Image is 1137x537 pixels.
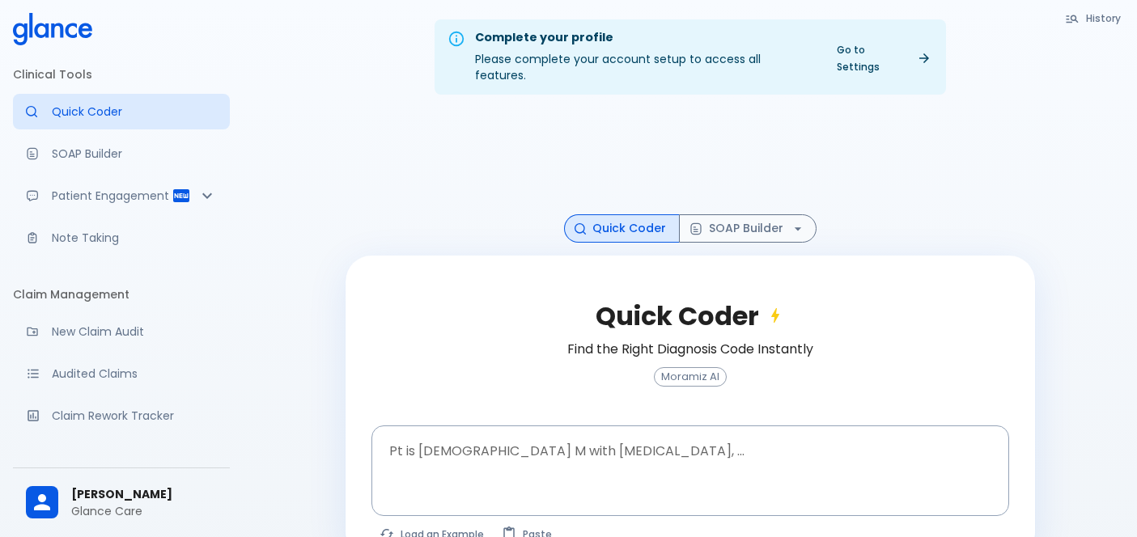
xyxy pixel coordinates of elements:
[13,356,230,391] a: View audited claims
[567,338,813,361] h6: Find the Right Diagnosis Code Instantly
[475,24,814,90] div: Please complete your account setup to access all features.
[13,220,230,256] a: Advanced note-taking
[71,503,217,519] p: Glance Care
[679,214,817,243] button: SOAP Builder
[52,104,217,120] p: Quick Coder
[52,188,172,204] p: Patient Engagement
[52,230,217,246] p: Note Taking
[13,136,230,171] a: Docugen: Compose a clinical documentation in seconds
[13,275,230,314] li: Claim Management
[13,314,230,349] a: Audit a new claim
[827,38,940,78] a: Go to Settings
[52,146,217,162] p: SOAP Builder
[475,29,814,47] div: Complete your profile
[13,475,230,531] div: [PERSON_NAME]Glance Care
[13,398,230,433] a: Monitor progress of claim corrections
[1057,6,1131,30] button: History
[52,323,217,340] p: New Claim Audit
[13,178,230,214] div: Patient Reports & Referrals
[52,366,217,382] p: Audited Claims
[13,94,230,129] a: Moramiz: Find ICD10AM codes instantly
[13,55,230,94] li: Clinical Tools
[655,371,726,383] span: Moramiz AI
[52,408,217,424] p: Claim Rework Tracker
[71,486,217,503] span: [PERSON_NAME]
[564,214,680,243] button: Quick Coder
[596,301,785,332] h2: Quick Coder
